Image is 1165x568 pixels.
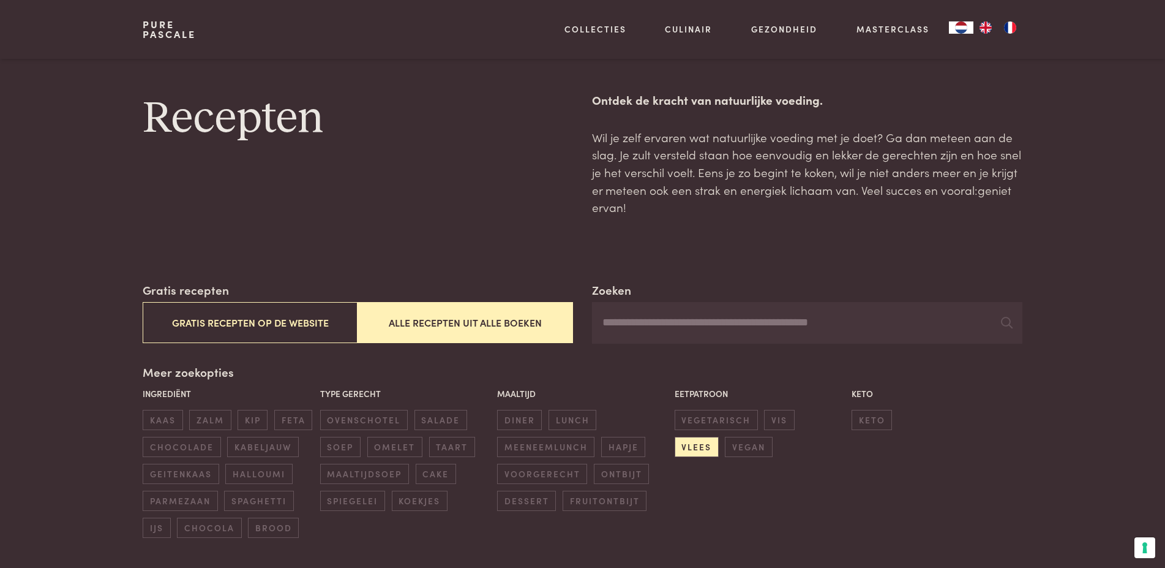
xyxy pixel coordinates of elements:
[564,23,626,36] a: Collecties
[998,21,1022,34] a: FR
[143,410,182,430] span: kaas
[320,437,361,457] span: soep
[497,491,556,511] span: dessert
[497,464,587,484] span: voorgerecht
[224,491,293,511] span: spaghetti
[973,21,1022,34] ul: Language list
[675,387,845,400] p: Eetpatroon
[852,410,892,430] span: keto
[189,410,231,430] span: zalm
[367,437,422,457] span: omelet
[143,20,196,39] a: PurePascale
[497,410,542,430] span: diner
[949,21,1022,34] aside: Language selected: Nederlands
[143,281,229,299] label: Gratis recepten
[238,410,268,430] span: kip
[592,281,631,299] label: Zoeken
[143,464,219,484] span: geitenkaas
[592,129,1022,216] p: Wil je zelf ervaren wat natuurlijke voeding met je doet? Ga dan meteen aan de slag. Je zult verst...
[497,437,594,457] span: meeneemlunch
[358,302,572,343] button: Alle recepten uit alle boeken
[601,437,645,457] span: hapje
[856,23,929,36] a: Masterclass
[414,410,467,430] span: salade
[225,464,292,484] span: halloumi
[949,21,973,34] a: NL
[429,437,475,457] span: taart
[392,491,448,511] span: koekjes
[143,387,313,400] p: Ingrediënt
[248,518,299,538] span: brood
[549,410,596,430] span: lunch
[563,491,646,511] span: fruitontbijt
[320,491,385,511] span: spiegelei
[143,518,170,538] span: ijs
[320,410,408,430] span: ovenschotel
[675,437,719,457] span: vlees
[143,302,358,343] button: Gratis recepten op de website
[320,464,409,484] span: maaltijdsoep
[852,387,1022,400] p: Keto
[143,491,217,511] span: parmezaan
[594,464,649,484] span: ontbijt
[973,21,998,34] a: EN
[416,464,456,484] span: cake
[274,410,312,430] span: feta
[949,21,973,34] div: Language
[497,387,668,400] p: Maaltijd
[320,387,491,400] p: Type gerecht
[725,437,772,457] span: vegan
[675,410,758,430] span: vegetarisch
[665,23,712,36] a: Culinair
[592,91,823,108] strong: Ontdek de kracht van natuurlijke voeding.
[227,437,298,457] span: kabeljauw
[764,410,794,430] span: vis
[177,518,241,538] span: chocola
[143,437,220,457] span: chocolade
[143,91,572,146] h1: Recepten
[1134,537,1155,558] button: Uw voorkeuren voor toestemming voor trackingtechnologieën
[751,23,817,36] a: Gezondheid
